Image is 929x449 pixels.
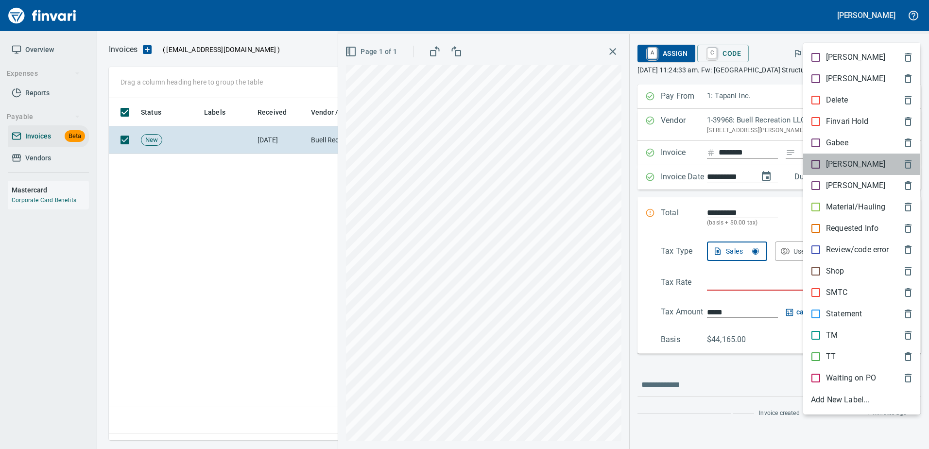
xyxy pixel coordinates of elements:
p: [PERSON_NAME] [826,180,885,191]
p: Gabee [826,137,848,149]
p: TT [826,351,836,363]
p: [PERSON_NAME] [826,52,885,63]
p: TM [826,329,838,341]
p: [PERSON_NAME] [826,73,885,85]
p: Statement [826,308,862,320]
p: Finvari Hold [826,116,868,127]
span: Add New Label... [811,394,912,406]
p: Waiting on PO [826,372,876,384]
p: [PERSON_NAME] [826,158,885,170]
p: Material/Hauling [826,201,885,213]
p: Review/code error [826,244,889,256]
p: Requested Info [826,223,878,234]
p: Delete [826,94,848,106]
p: Shop [826,265,844,277]
p: SMTC [826,287,848,298]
